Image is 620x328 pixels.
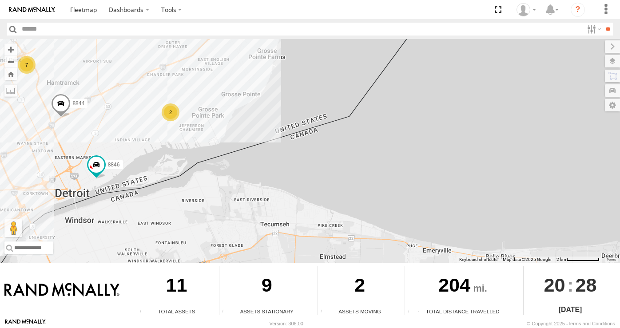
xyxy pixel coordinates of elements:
div: Version: 306.00 [270,321,303,326]
div: 7 [18,56,36,74]
span: 28 [576,266,597,304]
div: 11 [137,266,216,308]
button: Zoom Home [4,68,17,80]
label: Measure [4,84,17,97]
div: [DATE] [524,304,616,315]
img: rand-logo.svg [9,7,55,13]
button: Drag Pegman onto the map to open Street View [4,219,22,237]
span: Map data ©2025 Google [503,257,551,262]
label: Search Filter Options [584,23,603,36]
label: Map Settings [605,99,620,111]
span: 2 km [556,257,566,262]
div: Total number of Enabled Assets [137,308,151,315]
div: 2 [162,103,179,121]
a: Terms and Conditions [568,321,615,326]
a: Visit our Website [5,319,46,328]
div: 2 [318,266,402,308]
div: Total Assets [137,308,216,315]
div: Total number of assets current in transit. [318,308,331,315]
div: Total Distance Travelled [405,308,520,315]
button: Map Scale: 2 km per 71 pixels [554,257,602,263]
i: ? [571,3,585,17]
button: Keyboard shortcuts [459,257,497,263]
div: © Copyright 2025 - [527,321,615,326]
div: Assets Stationary [219,308,314,315]
span: 8844 [72,100,84,107]
button: Zoom in [4,43,17,55]
div: : [524,266,616,304]
a: Terms (opens in new tab) [607,257,616,261]
div: Assets Moving [318,308,402,315]
div: 9 [219,266,314,308]
img: Rand McNally [4,283,119,298]
span: 8846 [108,162,120,168]
span: 20 [544,266,565,304]
button: Zoom out [4,55,17,68]
div: 204 [405,266,520,308]
div: Valeo Dash [513,3,539,16]
div: Total distance travelled by all assets within specified date range and applied filters [405,308,418,315]
div: Total number of assets current stationary. [219,308,233,315]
